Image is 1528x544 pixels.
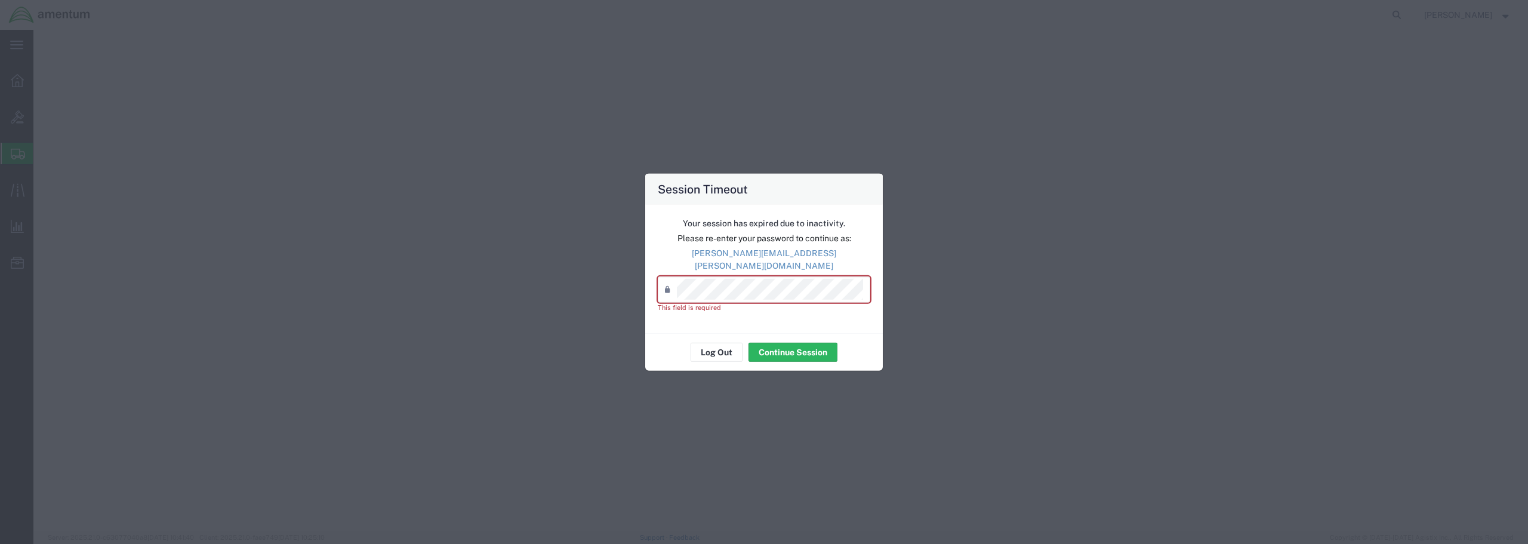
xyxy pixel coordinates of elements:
p: Please re-enter your password to continue as: [658,232,870,244]
button: Log Out [691,343,743,362]
div: This field is required [658,303,870,313]
h4: Session Timeout [658,180,748,198]
p: Your session has expired due to inactivity. [658,217,870,229]
button: Continue Session [748,343,837,362]
p: [PERSON_NAME][EMAIL_ADDRESS][PERSON_NAME][DOMAIN_NAME] [658,247,870,272]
